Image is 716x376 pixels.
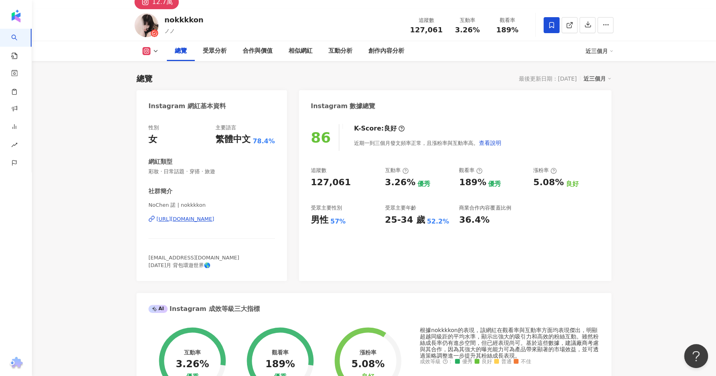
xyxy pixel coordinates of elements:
div: 5.08% [351,359,384,370]
div: 社群簡介 [148,187,172,196]
div: 189% [265,359,295,370]
div: 86 [311,129,331,146]
div: 互動率 [385,167,408,174]
div: 總覽 [136,73,152,84]
span: 彩妝 · 日常話題 · 穿搭 · 旅遊 [148,168,275,175]
div: 57% [330,217,346,226]
div: 漲粉率 [533,167,557,174]
div: 繁體中文 [216,133,251,146]
div: 主要語言 [216,124,236,131]
a: search [11,29,27,60]
div: [URL][DOMAIN_NAME] [156,216,214,223]
div: 女 [148,133,157,146]
iframe: Help Scout Beacon - Open [684,344,708,368]
div: Instagram 數據總覽 [311,102,376,111]
div: 受眾分析 [203,46,227,56]
div: 觀看率 [272,349,289,356]
span: NoChen 諾 | nokkkkon [148,202,275,209]
div: 追蹤數 [410,16,443,24]
img: logo icon [10,10,22,22]
div: nokkkkon [164,15,204,25]
span: 189% [496,26,518,34]
span: 127,061 [410,26,443,34]
span: rise [11,137,18,155]
div: 5.08% [533,176,564,189]
div: 良好 [566,180,578,188]
div: 189% [459,176,486,189]
div: Instagram 成效等級三大指標 [148,305,259,313]
div: 觀看率 [492,16,522,24]
div: 近三個月 [583,73,611,84]
div: 追蹤數 [311,167,326,174]
div: 互動率 [452,16,483,24]
span: [EMAIL_ADDRESS][DOMAIN_NAME] [DATE]月 背包環遊世界🌎 [148,255,239,268]
div: 優秀 [417,180,430,188]
div: 觀看率 [459,167,483,174]
div: 互動分析 [328,46,352,56]
div: 商業合作內容覆蓋比例 [459,204,511,212]
div: 相似網紅 [289,46,313,56]
span: 不佳 [514,359,531,365]
div: 25-34 歲 [385,214,425,226]
span: 查看說明 [479,140,501,146]
div: Instagram 網紅基本資料 [148,102,226,111]
div: 漲粉率 [360,349,376,356]
div: 男性 [311,214,328,226]
span: 優秀 [455,359,473,365]
div: 最後更新日期：[DATE] [519,75,577,82]
div: 根據nokkkkon的表現，該網紅在觀看率與互動率方面均表現傑出，明顯超越同級距的平均水準，顯示出強大的吸引力和高效的粉絲互動。雖然粉絲成長率仍有進步空間，但已經表現尚可。基於這些數據，建議廠商... [420,327,599,359]
div: 總覽 [175,46,187,56]
div: 良好 [384,124,397,133]
div: 3.26% [385,176,415,189]
button: 查看說明 [479,135,502,151]
div: 創作內容分析 [368,46,404,56]
span: 普通 [494,359,512,365]
div: 性別 [148,124,159,131]
div: 36.4% [459,214,489,226]
div: 近三個月 [585,45,613,57]
div: 52.2% [427,217,449,226]
div: 近期一到三個月發文頻率正常，且漲粉率與互動率高。 [354,135,502,151]
div: 受眾主要性別 [311,204,342,212]
div: K-Score : [354,124,405,133]
div: AI [148,305,168,313]
span: 78.4% [253,137,275,146]
div: 成效等級 ： [420,359,599,365]
div: 3.26% [176,359,209,370]
img: chrome extension [8,357,24,370]
div: 127,061 [311,176,351,189]
a: [URL][DOMAIN_NAME] [148,216,275,223]
span: 良好 [475,359,492,365]
div: 受眾主要年齡 [385,204,416,212]
div: 網紅類型 [148,158,172,166]
div: 合作與價值 [243,46,273,56]
div: 互動率 [184,349,201,356]
img: KOL Avatar [134,13,158,37]
div: 優秀 [488,180,501,188]
span: 3.26% [455,26,480,34]
span: ノノ [164,28,175,34]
